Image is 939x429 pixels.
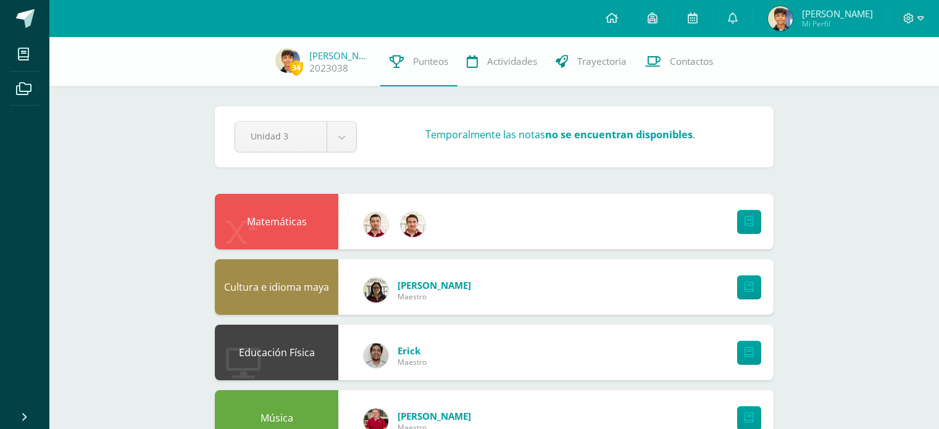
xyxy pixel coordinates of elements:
a: [PERSON_NAME] [398,410,471,422]
h3: Temporalmente las notas . [425,128,695,141]
div: Cultura e idioma maya [215,259,338,315]
img: 4e0900a1d9a69e7bb80937d985fefa87.png [364,343,388,368]
strong: no se encuentran disponibles [545,128,693,141]
span: Mi Perfil [802,19,873,29]
a: Punteos [380,37,457,86]
a: Actividades [457,37,546,86]
span: 34 [290,60,303,75]
span: Punteos [413,55,448,68]
span: Unidad 3 [251,122,311,151]
a: [PERSON_NAME] [398,279,471,291]
a: 2023038 [309,62,348,75]
span: Actividades [487,55,537,68]
img: 76b79572e868f347d82537b4f7bc2cf5.png [401,212,425,237]
a: Erick [398,344,427,357]
img: 0e6c51aebb6d4d2a5558b620d4561360.png [275,48,300,73]
a: [PERSON_NAME] [309,49,371,62]
img: 8967023db232ea363fa53c906190b046.png [364,212,388,237]
span: Contactos [670,55,713,68]
span: Maestro [398,357,427,367]
img: 0e6c51aebb6d4d2a5558b620d4561360.png [768,6,793,31]
span: Maestro [398,291,471,302]
a: Trayectoria [546,37,636,86]
span: [PERSON_NAME] [802,7,873,20]
a: Unidad 3 [235,122,356,152]
div: Matemáticas [215,194,338,249]
span: Trayectoria [577,55,627,68]
div: Educación Física [215,325,338,380]
img: c64be9d0b6a0f58b034d7201874f2d94.png [364,278,388,302]
a: Contactos [636,37,722,86]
